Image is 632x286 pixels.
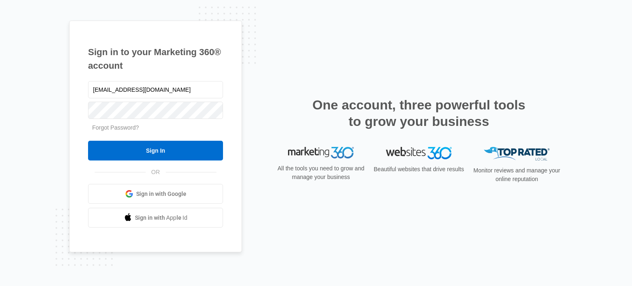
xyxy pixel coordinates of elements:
span: Sign in with Google [136,190,186,198]
a: Sign in with Google [88,184,223,204]
p: All the tools you need to grow and manage your business [275,164,367,181]
input: Email [88,81,223,98]
h2: One account, three powerful tools to grow your business [310,97,528,130]
img: Websites 360 [386,147,452,159]
p: Monitor reviews and manage your online reputation [471,166,563,184]
h1: Sign in to your Marketing 360® account [88,45,223,72]
p: Beautiful websites that drive results [373,165,465,174]
span: Sign in with Apple Id [135,214,188,222]
span: OR [146,168,166,177]
img: Marketing 360 [288,147,354,158]
a: Sign in with Apple Id [88,208,223,228]
img: Top Rated Local [484,147,550,160]
a: Forgot Password? [92,124,139,131]
input: Sign In [88,141,223,160]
